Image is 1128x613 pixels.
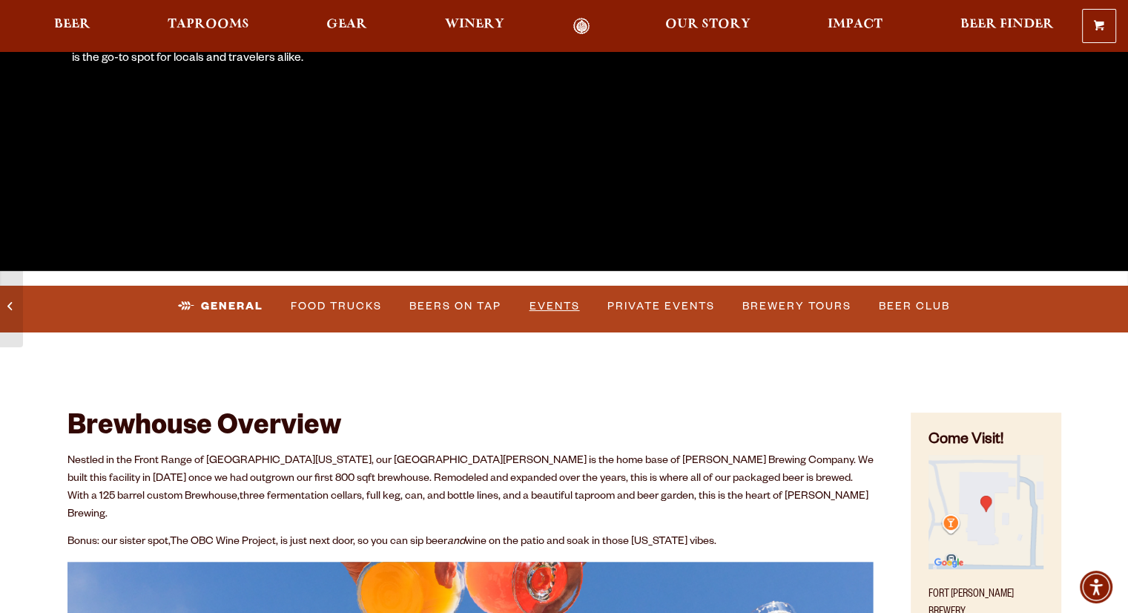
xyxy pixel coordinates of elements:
a: Private Events [601,289,721,324]
a: Events [524,289,586,324]
a: Beers on Tap [403,289,507,324]
a: Winery [435,18,514,35]
span: Beer Finder [960,19,1053,30]
span: Gear [326,19,367,30]
div: Accessibility Menu [1080,571,1112,603]
a: Taprooms [158,18,259,35]
a: Beer Club [873,289,956,324]
h2: Brewhouse Overview [67,413,874,445]
a: Find on Google Maps (opens in a new window) [929,562,1043,574]
span: Taprooms [168,19,249,30]
a: Gear [317,18,377,35]
a: Impact [818,18,892,35]
span: Winery [445,19,504,30]
span: Beer [54,19,90,30]
h4: Come Visit! [929,430,1043,452]
a: General [172,289,269,324]
a: Odell Home [554,18,610,35]
span: Our Story [665,19,751,30]
em: and [447,537,465,548]
p: Bonus: our sister spot, , is just next door, so you can sip beer wine on the patio and soak in th... [67,534,874,551]
span: Impact [828,19,883,30]
a: Beer [44,18,100,35]
p: Nestled in the Front Range of [GEOGRAPHIC_DATA][US_STATE], our [GEOGRAPHIC_DATA][PERSON_NAME] is ... [67,453,874,524]
a: The OBC Wine Project [170,537,276,548]
a: Beer Finder [950,18,1063,35]
a: Food Trucks [285,289,388,324]
span: three fermentation cellars, full keg, can, and bottle lines, and a beautiful taproom and beer gar... [67,491,868,521]
a: Our Story [656,18,760,35]
a: Brewery Tours [736,289,857,324]
img: Small thumbnail of location on map [929,455,1043,569]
